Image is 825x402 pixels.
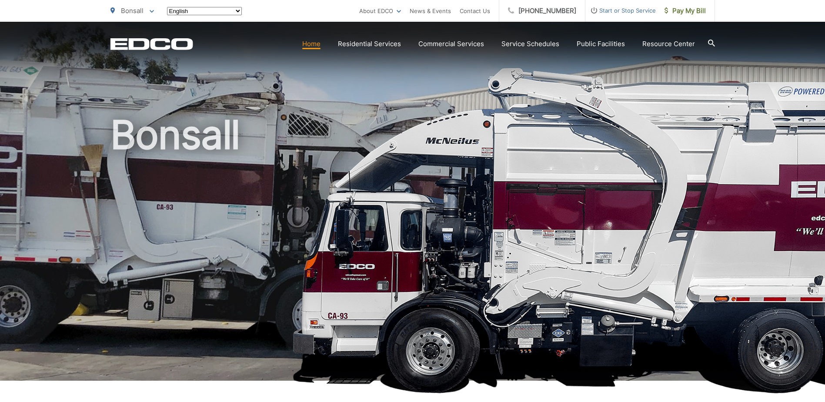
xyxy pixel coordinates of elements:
[110,113,715,389] h1: Bonsall
[359,6,401,16] a: About EDCO
[121,7,144,15] span: Bonsall
[410,6,451,16] a: News & Events
[460,6,490,16] a: Contact Us
[302,39,321,49] a: Home
[338,39,401,49] a: Residential Services
[642,39,695,49] a: Resource Center
[577,39,625,49] a: Public Facilities
[665,6,706,16] span: Pay My Bill
[110,38,193,50] a: EDCD logo. Return to the homepage.
[501,39,559,49] a: Service Schedules
[167,7,242,15] select: Select a language
[418,39,484,49] a: Commercial Services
